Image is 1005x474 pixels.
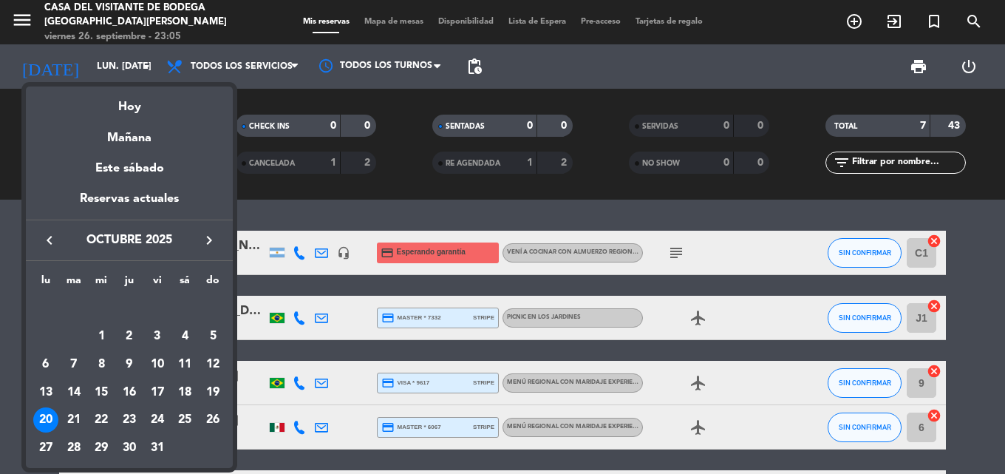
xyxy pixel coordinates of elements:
td: 4 de octubre de 2025 [171,323,200,351]
td: 27 de octubre de 2025 [32,434,60,462]
div: 25 [172,407,197,433]
th: martes [60,272,88,295]
td: 6 de octubre de 2025 [32,351,60,379]
th: lunes [32,272,60,295]
div: 20 [33,407,58,433]
div: 4 [172,324,197,349]
div: 28 [61,436,86,461]
div: 17 [145,380,170,405]
td: 16 de octubre de 2025 [115,379,143,407]
div: 29 [89,436,114,461]
td: 2 de octubre de 2025 [115,323,143,351]
div: 12 [200,352,225,377]
td: 23 de octubre de 2025 [115,407,143,435]
div: 13 [33,380,58,405]
div: 27 [33,436,58,461]
td: 22 de octubre de 2025 [87,407,115,435]
td: 10 de octubre de 2025 [143,351,171,379]
th: viernes [143,272,171,295]
div: 18 [172,380,197,405]
td: 11 de octubre de 2025 [171,351,200,379]
td: 28 de octubre de 2025 [60,434,88,462]
td: 9 de octubre de 2025 [115,351,143,379]
td: 19 de octubre de 2025 [199,379,227,407]
th: jueves [115,272,143,295]
div: Este sábado [26,148,233,189]
td: 8 de octubre de 2025 [87,351,115,379]
th: miércoles [87,272,115,295]
td: 29 de octubre de 2025 [87,434,115,462]
td: 18 de octubre de 2025 [171,379,200,407]
td: 24 de octubre de 2025 [143,407,171,435]
div: 21 [61,407,86,433]
td: 30 de octubre de 2025 [115,434,143,462]
td: 5 de octubre de 2025 [199,323,227,351]
td: 14 de octubre de 2025 [60,379,88,407]
div: 31 [145,436,170,461]
div: 6 [33,352,58,377]
td: 21 de octubre de 2025 [60,407,88,435]
i: keyboard_arrow_left [41,231,58,249]
td: 20 de octubre de 2025 [32,407,60,435]
th: domingo [199,272,227,295]
i: keyboard_arrow_right [200,231,218,249]
td: 31 de octubre de 2025 [143,434,171,462]
button: keyboard_arrow_right [196,231,222,250]
div: 24 [145,407,170,433]
div: 2 [117,324,142,349]
td: 25 de octubre de 2025 [171,407,200,435]
div: 19 [200,380,225,405]
th: sábado [171,272,200,295]
button: keyboard_arrow_left [36,231,63,250]
div: 30 [117,436,142,461]
div: 23 [117,407,142,433]
div: Mañana [26,118,233,148]
td: 3 de octubre de 2025 [143,323,171,351]
td: 17 de octubre de 2025 [143,379,171,407]
div: Hoy [26,87,233,117]
div: 10 [145,352,170,377]
div: 11 [172,352,197,377]
div: 14 [61,380,86,405]
div: 3 [145,324,170,349]
td: 13 de octubre de 2025 [32,379,60,407]
div: 7 [61,352,86,377]
td: OCT. [32,295,227,323]
div: 15 [89,380,114,405]
td: 26 de octubre de 2025 [199,407,227,435]
div: 26 [200,407,225,433]
td: 7 de octubre de 2025 [60,351,88,379]
div: 8 [89,352,114,377]
td: 15 de octubre de 2025 [87,379,115,407]
div: Reservas actuales [26,189,233,220]
span: octubre 2025 [63,231,196,250]
td: 1 de octubre de 2025 [87,323,115,351]
div: 5 [200,324,225,349]
td: 12 de octubre de 2025 [199,351,227,379]
div: 1 [89,324,114,349]
div: 16 [117,380,142,405]
div: 22 [89,407,114,433]
div: 9 [117,352,142,377]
